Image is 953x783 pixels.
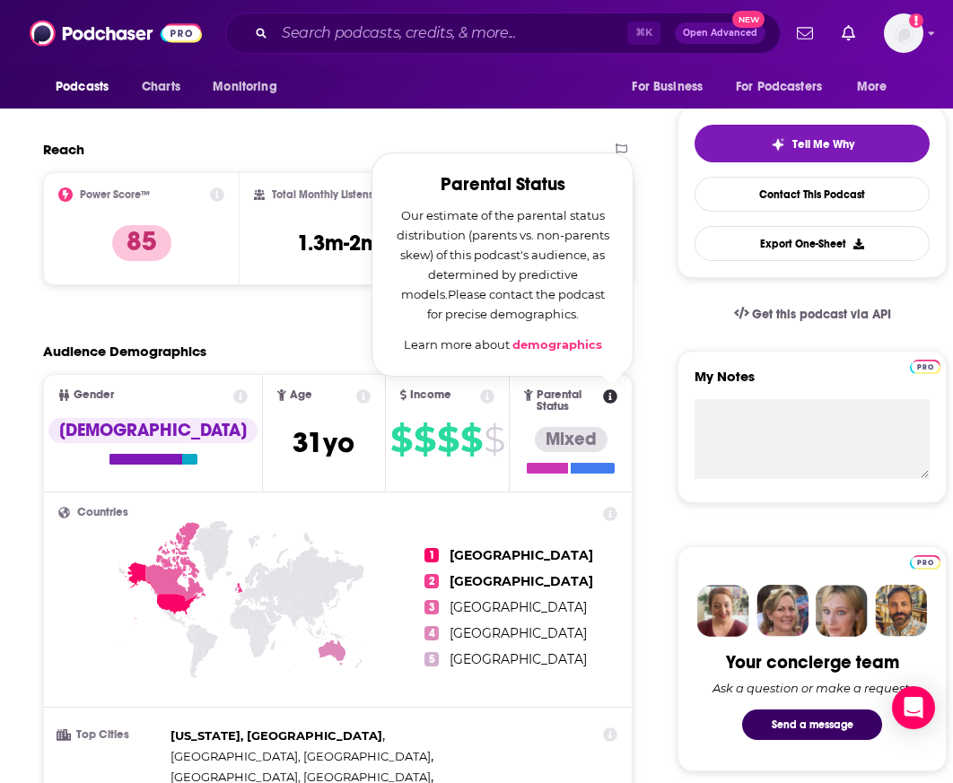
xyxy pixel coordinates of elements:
[884,13,923,53] button: Show profile menu
[910,552,941,570] a: Pro website
[790,18,820,48] a: Show notifications dropdown
[632,74,703,100] span: For Business
[297,230,380,257] h3: 1.3m-2m
[394,205,611,324] p: Our estimate of the parental status distribution (parents vs. non-parents skew) of this podcast's...
[112,225,171,261] p: 85
[892,686,935,729] div: Open Intercom Messenger
[424,548,439,562] span: 1
[884,13,923,53] img: User Profile
[410,389,451,401] span: Income
[424,652,439,666] span: 5
[272,188,373,201] h2: Total Monthly Listens
[170,746,433,767] span: ,
[675,22,765,44] button: Open AdvancedNew
[450,573,593,589] span: [GEOGRAPHIC_DATA]
[170,726,385,746] span: ,
[884,13,923,53] span: Logged in as paige.thornton
[771,137,785,152] img: tell me why sparkle
[30,16,202,50] img: Podchaser - Follow, Share and Rate Podcasts
[142,74,180,100] span: Charts
[695,125,930,162] button: tell me why sparkleTell Me Why
[450,625,587,641] span: [GEOGRAPHIC_DATA]
[736,74,822,100] span: For Podcasters
[720,292,906,336] a: Get this podcast via API
[537,389,600,413] span: Parental Status
[695,226,930,261] button: Export One-Sheet
[437,425,459,454] span: $
[450,651,587,667] span: [GEOGRAPHIC_DATA]
[857,74,887,100] span: More
[756,585,809,637] img: Barbara Profile
[225,13,781,54] div: Search podcasts, credits, & more...
[450,599,587,615] span: [GEOGRAPHIC_DATA]
[713,681,912,695] div: Ask a question or make a request.
[43,343,206,360] h2: Audience Demographics
[695,177,930,212] a: Contact This Podcast
[697,585,749,637] img: Sydney Profile
[619,70,725,104] button: open menu
[275,19,627,48] input: Search podcasts, credits, & more...
[816,585,868,637] img: Jules Profile
[200,70,300,104] button: open menu
[394,335,611,354] p: Learn more about
[424,600,439,614] span: 3
[213,74,276,100] span: Monitoring
[792,137,854,152] span: Tell Me Why
[835,18,862,48] a: Show notifications dropdown
[293,425,354,460] span: 31 yo
[844,70,910,104] button: open menu
[80,188,150,201] h2: Power Score™
[77,507,128,518] span: Countries
[752,307,891,322] span: Get this podcast via API
[909,13,923,28] svg: Add a profile image
[695,368,930,399] label: My Notes
[732,11,765,28] span: New
[535,427,608,452] div: Mixed
[875,585,927,637] img: Jon Profile
[450,547,593,563] span: [GEOGRAPHIC_DATA]
[910,357,941,374] a: Pro website
[724,70,848,104] button: open menu
[424,626,439,640] span: 4
[56,74,109,100] span: Podcasts
[390,425,412,454] span: $
[460,425,482,454] span: $
[58,729,163,741] h3: Top Cities
[627,22,660,45] span: ⌘ K
[170,749,431,763] span: [GEOGRAPHIC_DATA], [GEOGRAPHIC_DATA]
[484,425,504,454] span: $
[726,651,899,674] div: Your concierge team
[48,418,258,443] div: [DEMOGRAPHIC_DATA]
[512,337,602,352] a: demographics
[742,709,882,740] button: Send a message
[170,728,382,743] span: [US_STATE], [GEOGRAPHIC_DATA]
[683,29,757,38] span: Open Advanced
[43,141,84,158] h2: Reach
[74,389,114,401] span: Gender
[910,360,941,374] img: Podchaser Pro
[414,425,435,454] span: $
[424,574,439,588] span: 2
[130,70,191,104] a: Charts
[290,389,312,401] span: Age
[394,175,611,195] h2: Parental Status
[910,555,941,570] img: Podchaser Pro
[43,70,132,104] button: open menu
